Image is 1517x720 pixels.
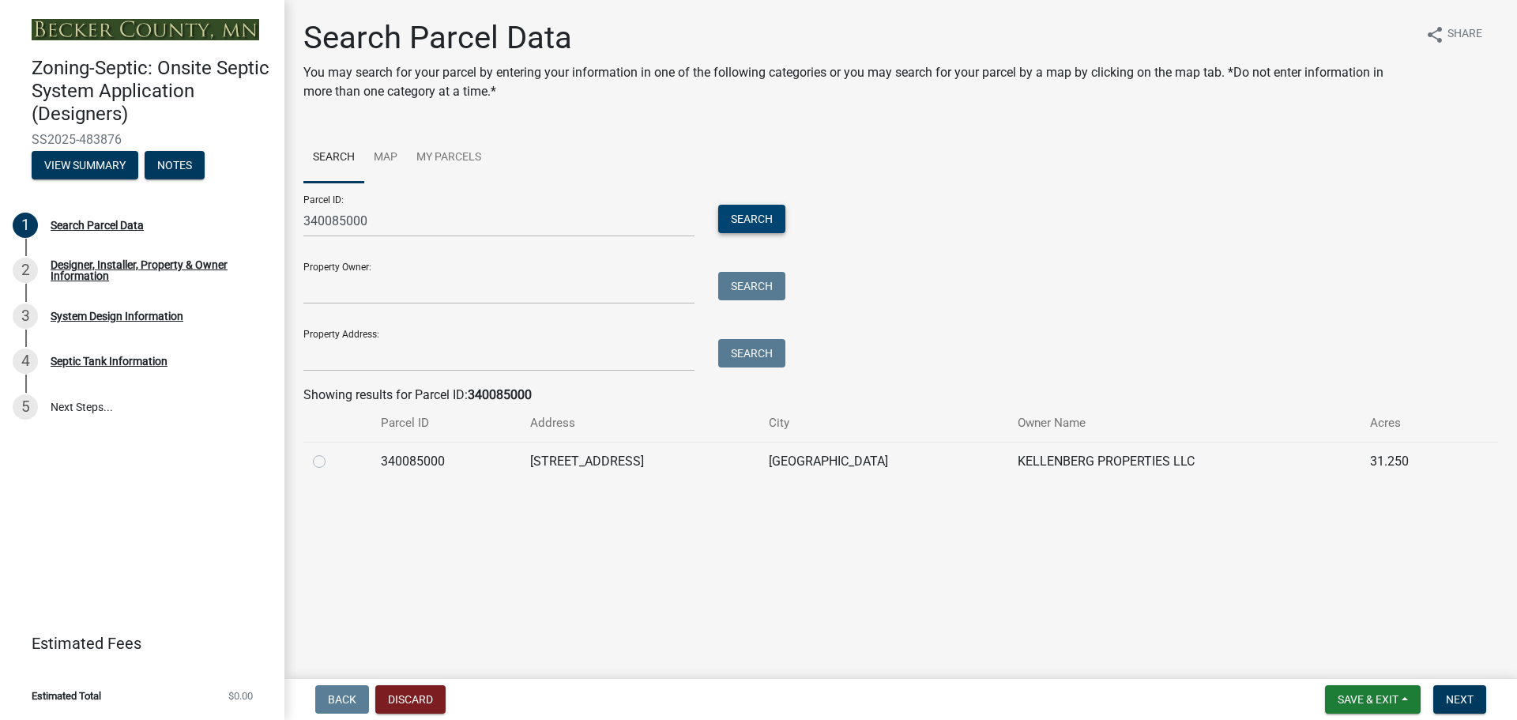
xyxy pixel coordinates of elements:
p: You may search for your parcel by entering your information in one of the following categories or... [303,63,1413,101]
a: Map [364,133,407,183]
th: Owner Name [1008,405,1361,442]
button: Search [718,205,785,233]
div: Septic Tank Information [51,356,168,367]
div: Search Parcel Data [51,220,144,231]
td: 31.250 [1361,442,1464,481]
strong: 340085000 [468,387,532,402]
h1: Search Parcel Data [303,19,1413,57]
wm-modal-confirm: Summary [32,160,138,172]
span: Estimated Total [32,691,101,701]
span: Share [1447,25,1482,44]
th: Parcel ID [371,405,521,442]
div: System Design Information [51,311,183,322]
button: Search [718,272,785,300]
h4: Zoning-Septic: Onsite Septic System Application (Designers) [32,57,272,125]
td: 340085000 [371,442,521,481]
i: share [1425,25,1444,44]
div: 2 [13,258,38,283]
span: $0.00 [228,691,253,701]
a: Search [303,133,364,183]
button: Search [718,339,785,368]
div: 4 [13,349,38,374]
div: 5 [13,394,38,420]
wm-modal-confirm: Notes [145,160,205,172]
div: 3 [13,303,38,329]
img: Becker County, Minnesota [32,19,259,40]
button: Notes [145,151,205,179]
a: Estimated Fees [13,628,259,659]
button: View Summary [32,151,138,179]
td: [GEOGRAPHIC_DATA] [759,442,1008,481]
button: Back [315,685,369,714]
button: shareShare [1413,19,1495,50]
div: Showing results for Parcel ID: [303,386,1498,405]
th: Acres [1361,405,1464,442]
th: City [759,405,1008,442]
div: 1 [13,213,38,238]
button: Discard [375,685,446,714]
td: [STREET_ADDRESS] [521,442,759,481]
span: Next [1446,693,1474,706]
span: Back [328,693,356,706]
span: Save & Exit [1338,693,1398,706]
th: Address [521,405,759,442]
div: Designer, Installer, Property & Owner Information [51,259,259,281]
span: SS2025-483876 [32,132,253,147]
button: Save & Exit [1325,685,1421,714]
a: My Parcels [407,133,491,183]
td: KELLENBERG PROPERTIES LLC [1008,442,1361,481]
button: Next [1433,685,1486,714]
